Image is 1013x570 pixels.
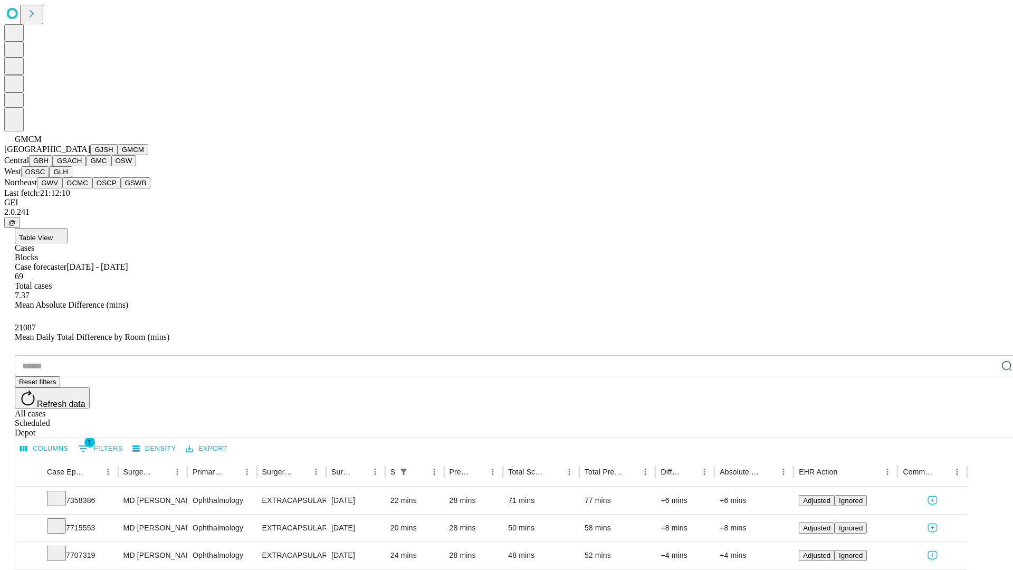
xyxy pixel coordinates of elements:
[661,515,709,541] div: +8 mins
[508,468,546,476] div: Total Scheduled Duration
[799,522,835,534] button: Adjusted
[390,468,395,476] div: Scheduled In Room Duration
[123,515,182,541] div: MD [PERSON_NAME]
[396,464,411,479] button: Show filters
[193,542,251,569] div: Ophthalmology
[15,228,68,243] button: Table View
[15,281,52,290] span: Total cases
[838,464,853,479] button: Sort
[15,323,36,332] span: 21087
[450,542,498,569] div: 28 mins
[262,487,321,514] div: EXTRACAPSULAR CATARACT REMOVAL WITH [MEDICAL_DATA]
[62,177,92,188] button: GCMC
[4,145,90,154] span: [GEOGRAPHIC_DATA]
[839,524,863,532] span: Ignored
[803,524,830,532] span: Adjusted
[193,468,223,476] div: Primary Service
[240,464,254,479] button: Menu
[75,440,126,457] button: Show filters
[450,487,498,514] div: 28 mins
[720,468,760,476] div: Absolute Difference
[309,464,323,479] button: Menu
[47,487,113,514] div: 7358386
[92,177,121,188] button: OSCP
[353,464,368,479] button: Sort
[21,519,36,538] button: Expand
[585,487,651,514] div: 77 mins
[130,441,179,457] button: Density
[15,135,42,144] span: GMCM
[390,487,439,514] div: 22 mins
[427,464,442,479] button: Menu
[66,262,128,271] span: [DATE] - [DATE]
[331,468,352,476] div: Surgery Date
[123,487,182,514] div: MD [PERSON_NAME]
[86,464,101,479] button: Sort
[720,515,788,541] div: +8 mins
[15,332,169,341] span: Mean Daily Total Difference by Room (mins)
[799,495,835,506] button: Adjusted
[585,542,651,569] div: 52 mins
[4,217,20,228] button: @
[390,515,439,541] div: 20 mins
[15,300,128,309] span: Mean Absolute Difference (mins)
[368,464,383,479] button: Menu
[15,262,66,271] span: Case forecaster
[697,464,712,479] button: Menu
[15,291,30,300] span: 7.37
[661,468,681,476] div: Difference
[19,234,53,242] span: Table View
[471,464,485,479] button: Sort
[262,515,321,541] div: EXTRACAPSULAR CATARACT REMOVAL WITH [MEDICAL_DATA]
[412,464,427,479] button: Sort
[835,495,867,506] button: Ignored
[803,552,830,559] span: Adjusted
[720,487,788,514] div: +6 mins
[123,468,154,476] div: Surgeon Name
[4,156,29,165] span: Central
[585,468,623,476] div: Total Predicted Duration
[508,487,574,514] div: 71 mins
[835,550,867,561] button: Ignored
[839,497,863,505] span: Ignored
[450,515,498,541] div: 28 mins
[8,218,16,226] span: @
[101,464,116,479] button: Menu
[294,464,309,479] button: Sort
[49,166,72,177] button: GLH
[21,492,36,510] button: Expand
[37,177,62,188] button: GWV
[331,542,380,569] div: [DATE]
[47,515,113,541] div: 7715553
[155,464,170,479] button: Sort
[585,515,651,541] div: 58 mins
[15,387,90,408] button: Refresh data
[21,547,36,565] button: Expand
[485,464,500,479] button: Menu
[193,487,251,514] div: Ophthalmology
[121,177,151,188] button: GSWB
[508,542,574,569] div: 48 mins
[262,542,321,569] div: EXTRACAPSULAR CATARACT REMOVAL WITH [MEDICAL_DATA]
[170,464,185,479] button: Menu
[547,464,562,479] button: Sort
[29,155,53,166] button: GBH
[4,167,21,176] span: West
[19,378,56,386] span: Reset filters
[111,155,137,166] button: OSW
[183,441,230,457] button: Export
[47,542,113,569] div: 7707319
[331,487,380,514] div: [DATE]
[53,155,86,166] button: GSACH
[903,468,933,476] div: Comments
[508,515,574,541] div: 50 mins
[4,188,70,197] span: Last fetch: 21:12:10
[950,464,964,479] button: Menu
[799,468,837,476] div: EHR Action
[623,464,638,479] button: Sort
[86,155,111,166] button: GMC
[21,166,50,177] button: OSSC
[803,497,830,505] span: Adjusted
[661,487,709,514] div: +6 mins
[262,468,293,476] div: Surgery Name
